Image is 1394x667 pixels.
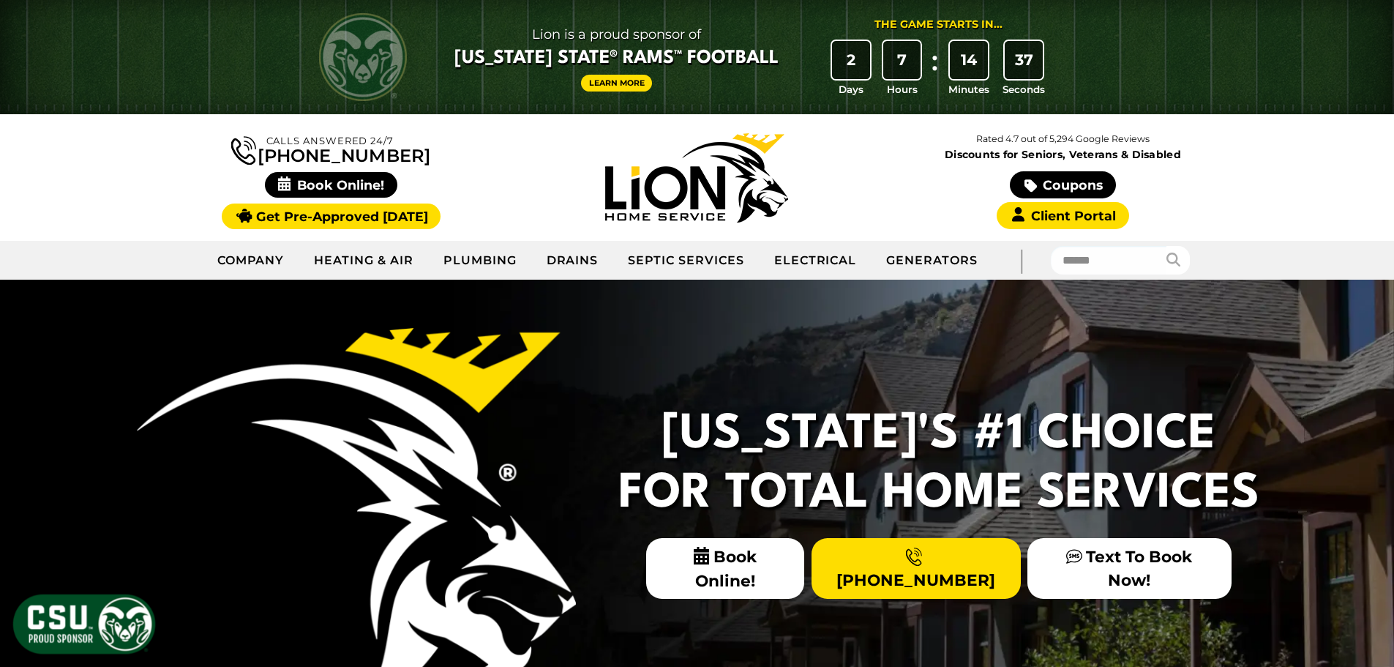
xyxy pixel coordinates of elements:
[1003,82,1045,97] span: Seconds
[880,131,1245,147] p: Rated 4.7 out of 5,294 Google Reviews
[760,242,872,279] a: Electrical
[231,133,430,165] a: [PHONE_NUMBER]
[203,242,300,279] a: Company
[532,242,614,279] a: Drains
[812,538,1021,598] a: [PHONE_NUMBER]
[265,172,397,198] span: Book Online!
[646,538,805,599] span: Book Online!
[883,149,1243,160] span: Discounts for Seniors, Veterans & Disabled
[997,202,1128,229] a: Client Portal
[883,41,921,79] div: 7
[454,46,779,71] span: [US_STATE] State® Rams™ Football
[872,242,992,279] a: Generators
[1027,538,1231,598] a: Text To Book Now!
[832,41,870,79] div: 2
[613,242,759,279] a: Septic Services
[11,592,157,656] img: CSU Sponsor Badge
[605,133,788,223] img: Lion Home Service
[581,75,653,92] a: Learn More
[299,242,428,279] a: Heating & Air
[610,406,1268,523] h2: [US_STATE]'s #1 Choice For Total Home Services
[992,241,1051,280] div: |
[874,17,1003,33] div: The Game Starts in...
[319,13,407,101] img: CSU Rams logo
[429,242,532,279] a: Plumbing
[948,82,989,97] span: Minutes
[950,41,988,79] div: 14
[839,82,863,97] span: Days
[222,204,441,229] a: Get Pre-Approved [DATE]
[1005,41,1043,79] div: 37
[887,82,918,97] span: Hours
[454,23,779,46] span: Lion is a proud sponsor of
[1010,171,1115,198] a: Coupons
[927,41,942,97] div: :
